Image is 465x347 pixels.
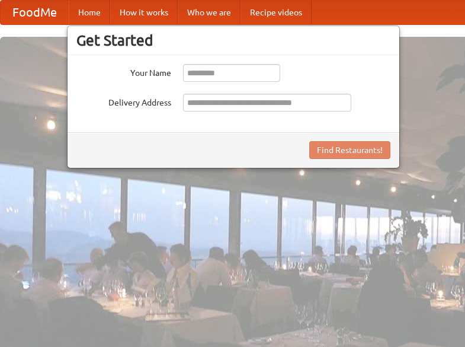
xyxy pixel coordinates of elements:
[69,1,110,24] a: Home
[110,1,178,24] a: How it works
[76,64,171,79] label: Your Name
[76,94,171,109] label: Delivery Address
[1,1,69,24] a: FoodMe
[76,31,390,49] h3: Get Started
[240,1,312,24] a: Recipe videos
[178,1,240,24] a: Who we are
[309,141,390,159] button: Find Restaurants!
